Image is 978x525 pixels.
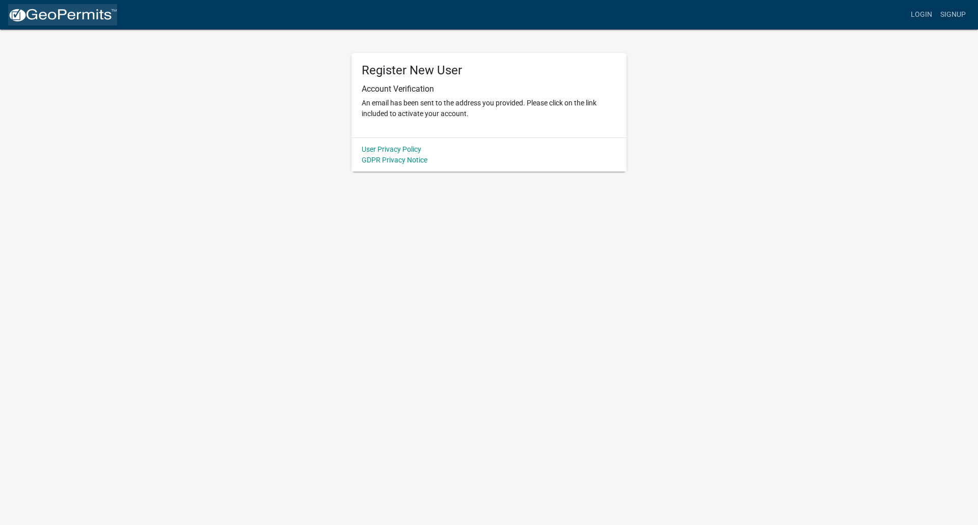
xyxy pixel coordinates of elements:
h5: Register New User [362,63,616,78]
a: GDPR Privacy Notice [362,156,427,164]
a: Login [907,5,936,24]
a: Signup [936,5,970,24]
p: An email has been sent to the address you provided. Please click on the link included to activate... [362,98,616,119]
h6: Account Verification [362,84,616,94]
a: User Privacy Policy [362,145,421,153]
